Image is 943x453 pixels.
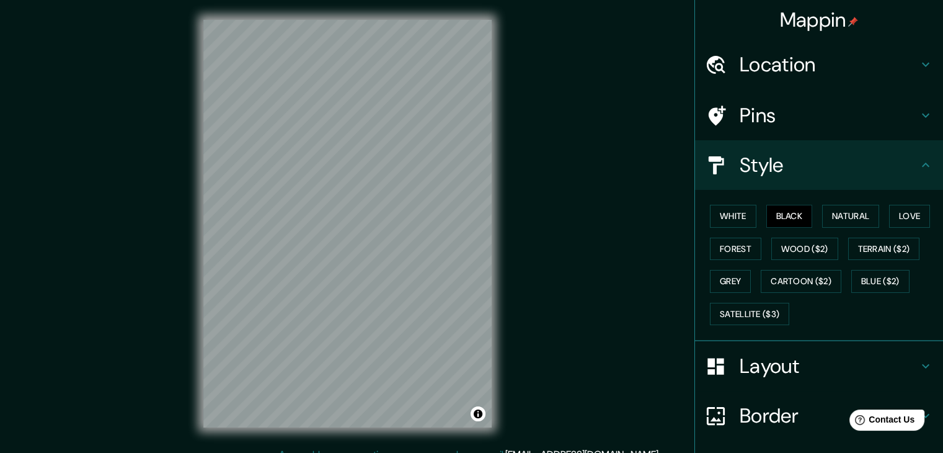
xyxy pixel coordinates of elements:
[710,270,751,293] button: Grey
[889,205,930,228] button: Love
[780,7,859,32] h4: Mappin
[471,406,485,421] button: Toggle attribution
[710,205,756,228] button: White
[740,403,918,428] h4: Border
[695,391,943,441] div: Border
[710,303,789,326] button: Satellite ($3)
[833,405,929,439] iframe: Help widget launcher
[766,205,813,228] button: Black
[695,341,943,391] div: Layout
[740,354,918,379] h4: Layout
[848,238,920,261] button: Terrain ($2)
[695,140,943,190] div: Style
[740,153,918,177] h4: Style
[203,20,492,428] canvas: Map
[695,40,943,89] div: Location
[848,17,858,27] img: pin-icon.png
[851,270,910,293] button: Blue ($2)
[761,270,841,293] button: Cartoon ($2)
[740,52,918,77] h4: Location
[695,91,943,140] div: Pins
[710,238,761,261] button: Forest
[771,238,838,261] button: Wood ($2)
[822,205,879,228] button: Natural
[740,103,918,128] h4: Pins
